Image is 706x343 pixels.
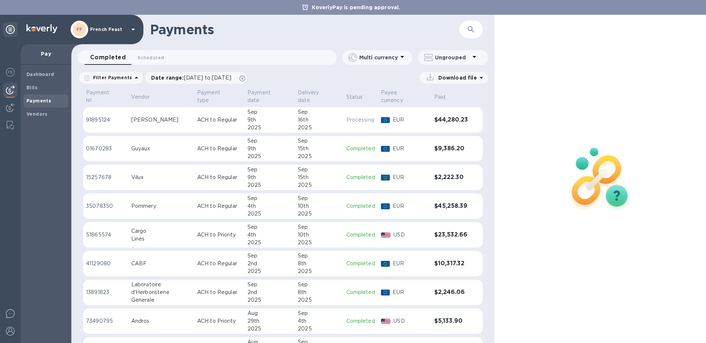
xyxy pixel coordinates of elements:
[131,281,191,288] div: Laboratoire
[247,260,292,267] div: 2nd
[197,260,242,267] p: ACH to Regular
[131,174,191,181] div: Vilux
[86,145,125,153] p: 01670283
[298,202,340,210] div: 10th
[393,288,428,296] p: EUR
[131,235,191,243] div: Lines
[76,27,83,32] b: FF
[247,137,292,145] div: Sep
[393,260,428,267] p: EUR
[247,267,292,275] div: 2025
[435,54,470,61] p: Ungrouped
[247,202,292,210] div: 4th
[393,317,428,325] p: USD
[298,252,340,260] div: Sep
[298,231,340,239] div: 10th
[298,116,340,124] div: 16th
[434,93,455,101] span: Paid
[434,174,468,181] h3: $2,222.30
[298,296,340,304] div: 2025
[138,54,164,62] span: Scheduled
[247,231,292,239] div: 4th
[247,239,292,246] div: 2025
[381,89,419,104] p: Payee currency
[393,174,428,181] p: EUR
[298,145,340,153] div: 15th
[26,111,48,117] b: Vendors
[298,89,340,104] span: Delivery date
[184,75,231,81] span: [DATE] to [DATE]
[131,288,191,296] div: d'Herboristerie
[131,145,191,153] div: Guyaux
[131,260,191,267] div: CABF
[308,4,404,11] p: KoverlyPay is pending approval.
[247,116,292,124] div: 9th
[86,231,125,239] p: 51865574
[298,108,340,116] div: Sep
[197,89,232,104] p: Payment type
[434,231,468,238] h3: $23,532.66
[381,89,428,104] span: Payee currency
[298,281,340,288] div: Sep
[86,202,125,210] p: 35078350
[434,318,468,325] h3: $5,133.90
[247,325,292,333] div: 2025
[346,93,363,101] p: Status
[247,153,292,160] div: 2025
[247,195,292,202] div: Sep
[346,317,375,325] p: Completed
[393,231,428,239] p: USD
[434,203,468,210] h3: $45,258.39
[247,317,292,325] div: 29th
[197,202,242,210] p: ACH to Regular
[131,227,191,235] div: Cargo
[247,108,292,116] div: Sep
[150,22,416,37] h1: Payments
[86,288,125,296] p: 13891823
[197,89,242,104] span: Payment type
[86,89,116,104] p: Payment №
[247,210,292,218] div: 2025
[298,317,340,325] div: 4th
[131,317,191,325] div: Andros
[197,317,242,325] p: ACH to Priority
[197,116,242,124] p: ACH to Regular
[298,309,340,317] div: Sep
[131,93,150,101] p: Vendor
[86,174,125,181] p: 15257678
[346,174,375,181] p: Completed
[298,223,340,231] div: Sep
[346,116,375,124] p: Processing
[247,145,292,153] div: 9th
[298,325,340,333] div: 2025
[197,288,242,296] p: ACH to Regular
[86,260,125,267] p: 41129080
[298,153,340,160] div: 2025
[298,239,340,246] div: 2025
[298,260,340,267] div: 8th
[3,22,18,37] div: Unpin categories
[197,145,242,153] p: ACH to Regular
[298,174,340,181] div: 15th
[247,288,292,296] div: 2nd
[247,181,292,189] div: 2025
[346,288,375,296] p: Completed
[346,202,375,210] p: Completed
[298,124,340,132] div: 2025
[247,309,292,317] div: Aug
[26,85,38,90] b: Bills
[26,50,65,57] p: Pay
[434,260,468,267] h3: $10,317.32
[145,72,247,84] div: Date range:[DATE] to [DATE]
[381,319,391,324] img: USD
[247,252,292,260] div: Sep
[197,231,242,239] p: ACH to Priority
[90,74,132,81] p: Filter Payments
[247,89,282,104] p: Payment date
[346,145,375,153] p: Completed
[247,89,292,104] span: Payment date
[298,195,340,202] div: Sep
[298,210,340,218] div: 2025
[247,223,292,231] div: Sep
[346,260,375,267] p: Completed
